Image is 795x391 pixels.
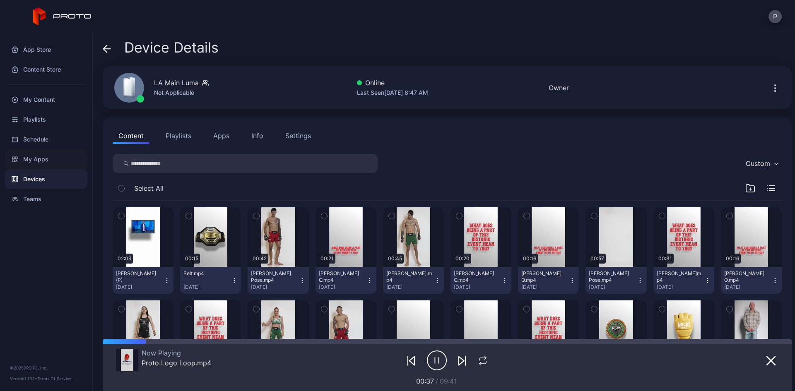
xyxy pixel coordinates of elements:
button: Belt.mp4[DATE] [180,267,241,294]
div: Custom [746,159,770,168]
a: Playlists [5,110,87,130]
span: Select All [134,183,164,193]
div: Last Seen [DATE] 8:47 AM [357,88,428,98]
div: [DATE] [724,284,772,290]
button: [PERSON_NAME] Pose.mp4[DATE] [585,267,646,294]
button: [PERSON_NAME]mp4[DATE] [653,267,714,294]
div: [DATE] [589,284,636,290]
div: [DATE] [454,284,501,290]
button: Apps [207,127,235,144]
button: [PERSON_NAME] Q.mp4[DATE] [450,267,511,294]
div: Proto Logo Loop.mp4 [142,359,211,367]
div: Settings [285,131,311,141]
div: [DATE] [251,284,299,290]
button: [PERSON_NAME].mp4[DATE] [383,267,444,294]
div: [DATE] [183,284,231,290]
a: Teams [5,189,87,209]
div: [DATE] [657,284,704,290]
a: Terms Of Service [37,376,72,381]
button: Content [113,127,149,144]
button: P [768,10,782,23]
div: Merab Dvalishvili Q.mp4 [454,270,499,283]
div: Daniel Zellhuber Q.mp4 [319,270,364,283]
div: Ellen Promo (P) [116,270,161,283]
span: / [436,377,438,385]
button: Settings [279,127,317,144]
div: Diego Lopes Q.mp4 [657,270,702,283]
a: App Store [5,40,87,60]
a: Schedule [5,130,87,149]
span: Version 1.13.1 • [10,376,37,381]
div: [DATE] [116,284,164,290]
div: LA Main Luma [154,78,199,88]
span: 00:37 [416,377,434,385]
div: Owner [549,83,569,93]
a: Content Store [5,60,87,79]
div: Info [251,131,263,141]
a: My Apps [5,149,87,169]
button: [PERSON_NAME] Q.mp4[DATE] [518,267,579,294]
button: [PERSON_NAME] Q.mp4[DATE] [316,267,376,294]
div: Daniel Zellhuber Pose.mp4 [251,270,296,283]
button: Custom [742,154,782,173]
div: Diego Lopes Pose.mp4 [386,270,432,283]
button: [PERSON_NAME] Q.mp4[DATE] [721,267,782,294]
span: Device Details [124,40,219,55]
div: [DATE] [319,284,366,290]
button: Info [246,127,269,144]
div: Now Playing [142,349,211,357]
div: Online [357,78,428,88]
div: [DATE] [521,284,569,290]
div: Edgar Chairez Q.mp4 [724,270,770,283]
div: Not Applicable [154,88,209,98]
div: © 2025 PROTO, Inc. [10,365,82,371]
div: [DATE] [386,284,434,290]
button: [PERSON_NAME] (P)[DATE] [113,267,173,294]
button: Playlists [160,127,197,144]
button: [PERSON_NAME] Pose.mp4[DATE] [248,267,308,294]
a: My Content [5,90,87,110]
span: 09:41 [440,377,457,385]
div: Edgar Chairez Pose.mp4 [589,270,634,283]
div: Ronaldo Rodriguez Q.mp4 [521,270,567,283]
a: Devices [5,169,87,189]
div: Belt.mp4 [183,270,229,277]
